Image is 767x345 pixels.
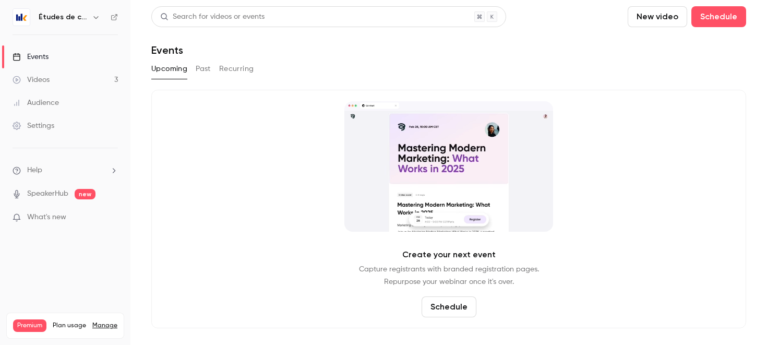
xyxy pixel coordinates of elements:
[219,61,254,77] button: Recurring
[13,165,118,176] li: help-dropdown-opener
[13,98,59,108] div: Audience
[13,9,30,26] img: Études de cas
[628,6,687,27] button: New video
[13,121,54,131] div: Settings
[151,61,187,77] button: Upcoming
[691,6,746,27] button: Schedule
[27,188,68,199] a: SpeakerHub
[196,61,211,77] button: Past
[151,44,183,56] h1: Events
[75,189,95,199] span: new
[105,213,118,222] iframe: Noticeable Trigger
[53,322,86,330] span: Plan usage
[160,11,265,22] div: Search for videos or events
[13,319,46,332] span: Premium
[27,212,66,223] span: What's new
[92,322,117,330] a: Manage
[39,12,88,22] h6: Études de cas
[13,75,50,85] div: Videos
[27,165,42,176] span: Help
[359,263,539,288] p: Capture registrants with branded registration pages. Repurpose your webinar once it's over.
[422,296,476,317] button: Schedule
[402,248,496,261] p: Create your next event
[13,52,49,62] div: Events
